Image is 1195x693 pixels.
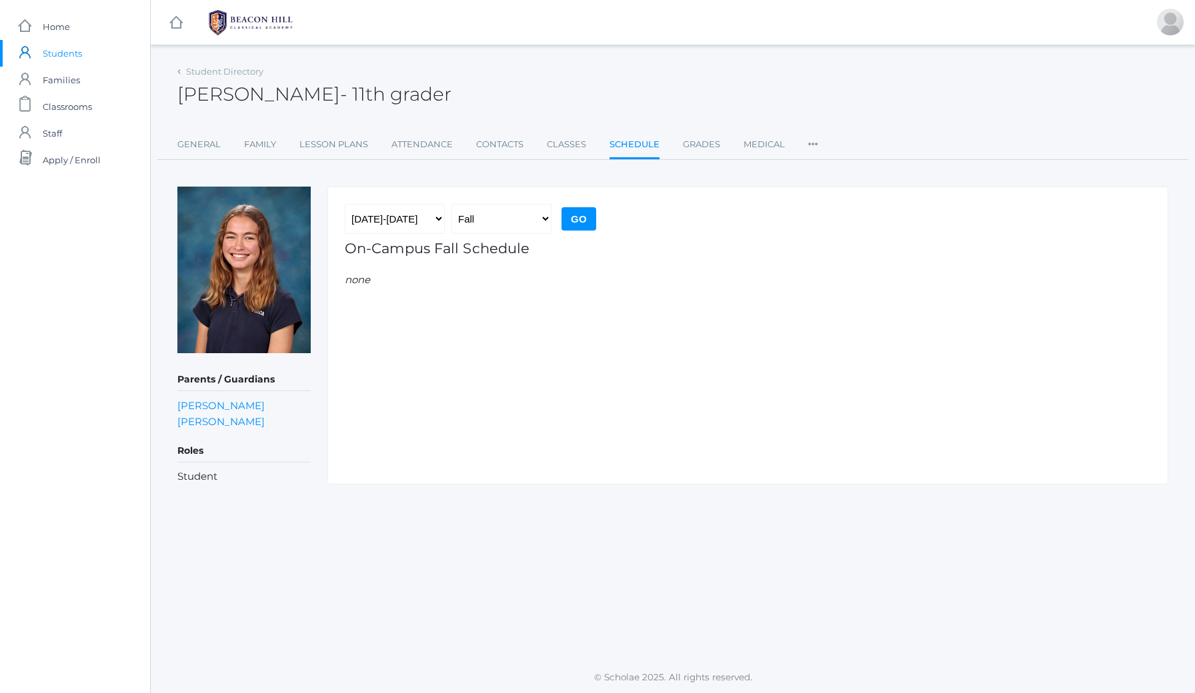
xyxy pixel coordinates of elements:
[43,40,82,67] span: Students
[547,131,586,158] a: Classes
[177,469,311,484] li: Student
[43,67,80,93] span: Families
[177,84,451,105] h2: [PERSON_NAME]
[610,131,660,160] a: Schedule
[177,399,265,412] a: [PERSON_NAME]
[744,131,785,158] a: Medical
[391,131,453,158] a: Attendance
[43,93,92,120] span: Classrooms
[244,131,276,158] a: Family
[683,131,720,158] a: Grades
[561,207,596,231] input: Go
[177,440,311,462] h5: Roles
[201,6,301,39] img: BHCALogos-05-308ed15e86a5a0abce9b8dd61676a3503ac9727e845dece92d48e8588c001991.png
[177,131,221,158] a: General
[43,147,101,173] span: Apply / Enroll
[299,131,368,158] a: Lesson Plans
[345,273,1151,288] em: none
[151,670,1195,684] p: © Scholae 2025. All rights reserved.
[177,187,311,353] img: Laini Sutherland
[476,131,523,158] a: Contacts
[1157,9,1184,35] div: Rachel Sutherland
[186,66,263,77] a: Student Directory
[177,415,265,428] a: [PERSON_NAME]
[340,83,451,105] span: - 11th grader
[43,120,62,147] span: Staff
[345,241,1151,256] h1: On-Campus Fall Schedule
[43,13,70,40] span: Home
[177,368,311,391] h5: Parents / Guardians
